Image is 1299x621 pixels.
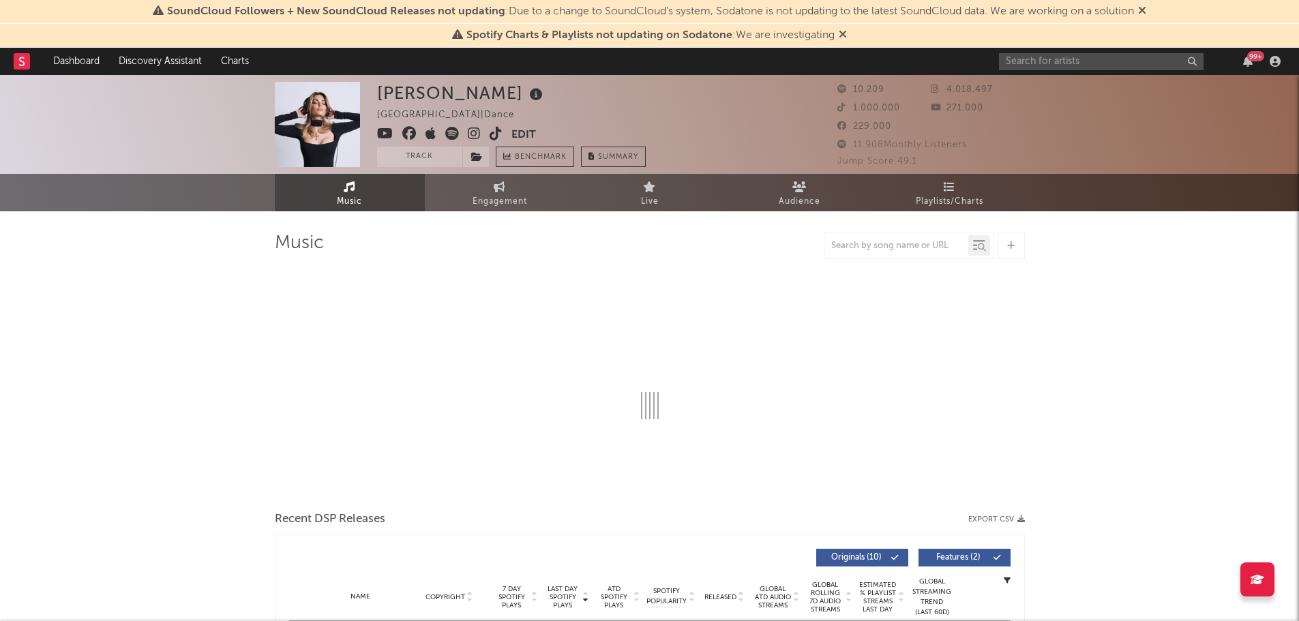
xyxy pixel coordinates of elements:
a: Engagement [425,174,575,211]
button: Export CSV [968,515,1025,524]
a: Music [275,174,425,211]
span: Engagement [473,194,527,210]
span: Jump Score: 49.1 [837,157,917,166]
a: Live [575,174,725,211]
span: Spotify Popularity [646,586,687,607]
span: 7 Day Spotify Plays [494,585,530,609]
span: SoundCloud Followers + New SoundCloud Releases not updating [167,6,505,17]
button: Edit [511,127,536,144]
span: Spotify Charts & Playlists not updating on Sodatone [466,30,732,41]
button: Summary [581,147,646,167]
span: : Due to a change to SoundCloud's system, Sodatone is not updating to the latest SoundCloud data.... [167,6,1134,17]
a: Benchmark [496,147,574,167]
span: Global ATD Audio Streams [754,585,792,609]
button: Features(2) [919,549,1011,566]
span: Dismiss [1138,6,1146,17]
span: Benchmark [515,149,567,166]
button: Originals(10) [816,549,908,566]
span: 4.018.497 [931,85,993,94]
a: Playlists/Charts [875,174,1025,211]
div: Global Streaming Trend (Last 60D) [912,577,953,618]
span: Music [337,194,362,210]
span: Dismiss [839,30,847,41]
div: Name [316,592,406,602]
button: 99+ [1243,56,1253,67]
div: 99 + [1247,51,1264,61]
span: : We are investigating [466,30,835,41]
button: Track [377,147,462,167]
a: Charts [211,48,258,75]
span: Released [704,593,736,601]
span: Audience [779,194,820,210]
span: ATD Spotify Plays [596,585,632,609]
span: Last Day Spotify Plays [545,585,581,609]
span: Live [641,194,659,210]
span: Global Rolling 7D Audio Streams [807,581,844,614]
span: 271.000 [931,104,983,112]
span: Recent DSP Releases [275,511,385,528]
span: Originals ( 10 ) [825,554,888,562]
span: Copyright [425,593,465,601]
span: 10.209 [837,85,884,94]
span: 1.000.000 [837,104,900,112]
a: Dashboard [44,48,109,75]
div: [PERSON_NAME] [377,82,546,104]
a: Audience [725,174,875,211]
a: Discovery Assistant [109,48,211,75]
span: Features ( 2 ) [927,554,990,562]
span: 11.908 Monthly Listeners [837,140,967,149]
span: Estimated % Playlist Streams Last Day [859,581,897,614]
input: Search for artists [999,53,1204,70]
input: Search by song name or URL [824,241,968,252]
span: 229.000 [837,122,891,131]
div: [GEOGRAPHIC_DATA] | Dance [377,107,530,123]
span: Playlists/Charts [916,194,983,210]
span: Summary [598,153,638,161]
